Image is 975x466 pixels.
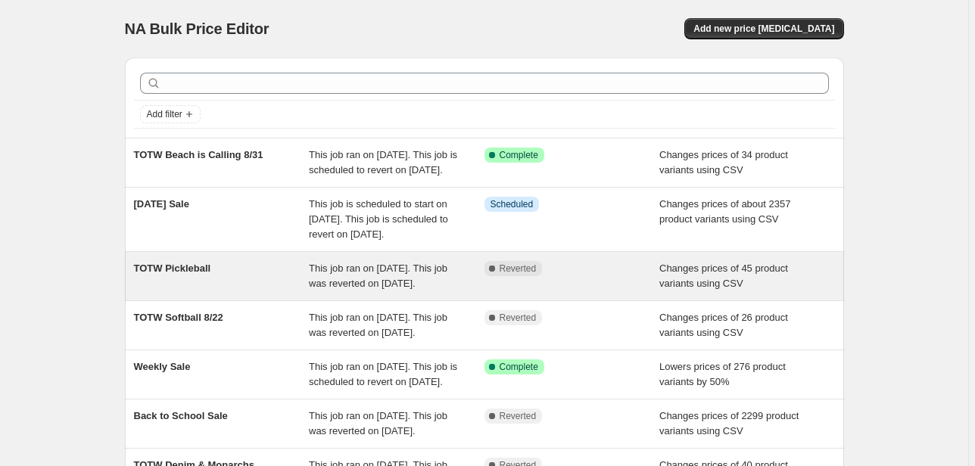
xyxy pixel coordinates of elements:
[659,149,788,176] span: Changes prices of 34 product variants using CSV
[500,361,538,373] span: Complete
[659,410,799,436] span: Changes prices of 2299 product variants using CSV
[309,198,448,240] span: This job is scheduled to start on [DATE]. This job is scheduled to revert on [DATE].
[134,263,211,274] span: TOTW Pickleball
[500,263,537,275] span: Reverted
[659,312,788,338] span: Changes prices of 26 product variants using CSV
[684,18,843,39] button: Add new price [MEDICAL_DATA]
[134,198,189,210] span: [DATE] Sale
[140,105,201,123] button: Add filter
[500,312,537,324] span: Reverted
[125,20,269,37] span: NA Bulk Price Editor
[500,149,538,161] span: Complete
[309,149,457,176] span: This job ran on [DATE]. This job is scheduled to revert on [DATE].
[309,312,447,338] span: This job ran on [DATE]. This job was reverted on [DATE].
[134,410,228,421] span: Back to School Sale
[134,312,223,323] span: TOTW Softball 8/22
[309,263,447,289] span: This job ran on [DATE]. This job was reverted on [DATE].
[309,410,447,436] span: This job ran on [DATE]. This job was reverted on [DATE].
[491,198,534,210] span: Scheduled
[693,23,834,35] span: Add new price [MEDICAL_DATA]
[659,198,790,225] span: Changes prices of about 2357 product variants using CSV
[309,361,457,387] span: This job ran on [DATE]. This job is scheduled to revert on [DATE].
[659,361,786,387] span: Lowers prices of 276 product variants by 50%
[147,108,182,120] span: Add filter
[134,149,263,160] span: TOTW Beach is Calling 8/31
[134,361,191,372] span: Weekly Sale
[659,263,788,289] span: Changes prices of 45 product variants using CSV
[500,410,537,422] span: Reverted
